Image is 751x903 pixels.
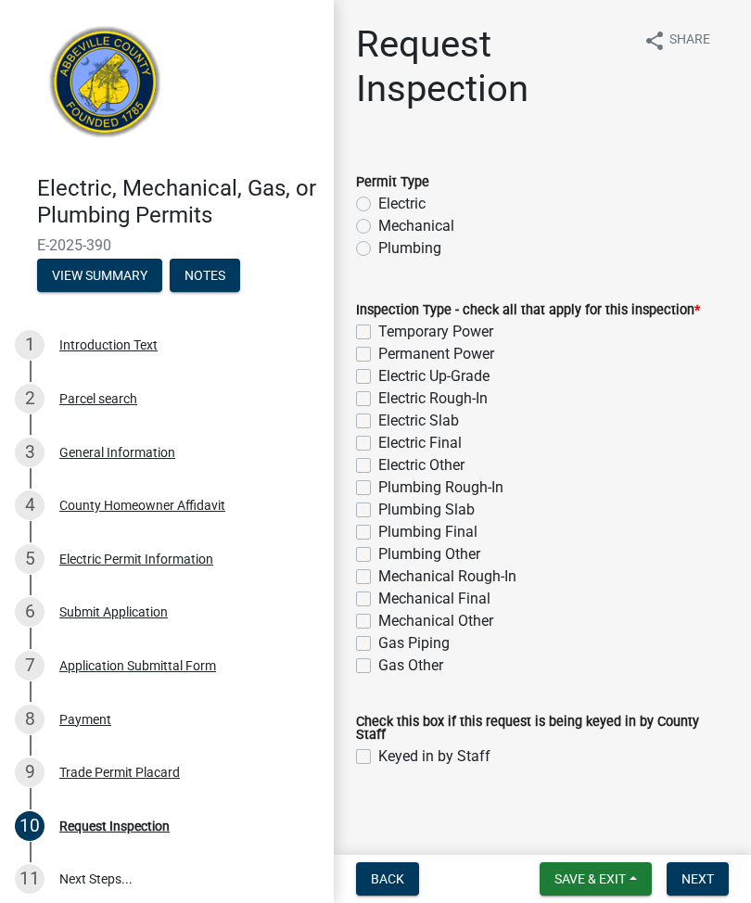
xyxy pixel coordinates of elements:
[15,705,45,734] div: 8
[59,713,111,726] div: Payment
[554,871,626,886] span: Save & Exit
[356,176,429,189] label: Permit Type
[15,438,45,467] div: 3
[669,30,710,52] span: Share
[378,521,477,543] label: Plumbing Final
[59,605,168,618] div: Submit Application
[59,338,158,351] div: Introduction Text
[356,862,419,896] button: Back
[170,259,240,292] button: Notes
[378,588,490,610] label: Mechanical Final
[378,237,441,260] label: Plumbing
[37,259,162,292] button: View Summary
[378,745,490,768] label: Keyed in by Staff
[37,19,173,156] img: Abbeville County, South Carolina
[378,432,462,454] label: Electric Final
[15,330,45,360] div: 1
[378,193,426,215] label: Electric
[356,22,629,111] h1: Request Inspection
[681,871,714,886] span: Next
[378,365,490,388] label: Electric Up-Grade
[15,651,45,680] div: 7
[378,410,459,432] label: Electric Slab
[37,236,297,254] span: E-2025-390
[371,871,404,886] span: Back
[356,304,700,317] label: Inspection Type - check all that apply for this inspection
[15,757,45,787] div: 9
[15,490,45,520] div: 4
[378,610,493,632] label: Mechanical Other
[15,864,45,894] div: 11
[37,175,319,229] h4: Electric, Mechanical, Gas, or Plumbing Permits
[170,269,240,284] wm-modal-confirm: Notes
[540,862,652,896] button: Save & Exit
[59,392,137,405] div: Parcel search
[15,544,45,574] div: 5
[378,477,503,499] label: Plumbing Rough-In
[37,269,162,284] wm-modal-confirm: Summary
[15,597,45,627] div: 6
[15,384,45,413] div: 2
[378,499,475,521] label: Plumbing Slab
[378,543,480,566] label: Plumbing Other
[59,553,213,566] div: Electric Permit Information
[59,766,180,779] div: Trade Permit Placard
[667,862,729,896] button: Next
[643,30,666,52] i: share
[378,632,450,655] label: Gas Piping
[356,716,729,743] label: Check this box if this request is being keyed in by County Staff
[378,388,488,410] label: Electric Rough-In
[59,820,170,833] div: Request Inspection
[378,566,516,588] label: Mechanical Rough-In
[378,343,494,365] label: Permanent Power
[59,659,216,672] div: Application Submittal Form
[59,446,175,459] div: General Information
[629,22,725,58] button: shareShare
[378,655,443,677] label: Gas Other
[378,454,465,477] label: Electric Other
[15,811,45,841] div: 10
[59,499,225,512] div: County Homeowner Affidavit
[378,215,454,237] label: Mechanical
[378,321,493,343] label: Temporary Power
